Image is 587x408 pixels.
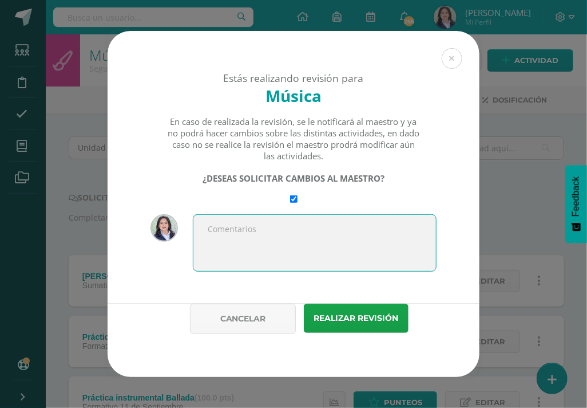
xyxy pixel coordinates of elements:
strong: ¿DESEAS SOLICITAR CAMBIOS AL MAESTRO? [203,172,384,184]
button: Cancelar [190,304,296,334]
strong: Música [265,85,322,107]
span: Feedback [571,176,581,217]
button: Close (Esc) [442,48,462,69]
div: En caso de realizada la revisión, se le notificará al maestro y ya no podrá hacer cambios sobre l... [167,116,421,162]
button: Feedback - Mostrar encuesta [565,165,587,243]
div: Estás realizando revisión para [128,71,459,85]
input: Require changes [290,195,298,203]
button: Realizar revisión [304,304,408,333]
img: 4d6e86802603613d57047eb350f00b4f.png [150,214,178,242]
